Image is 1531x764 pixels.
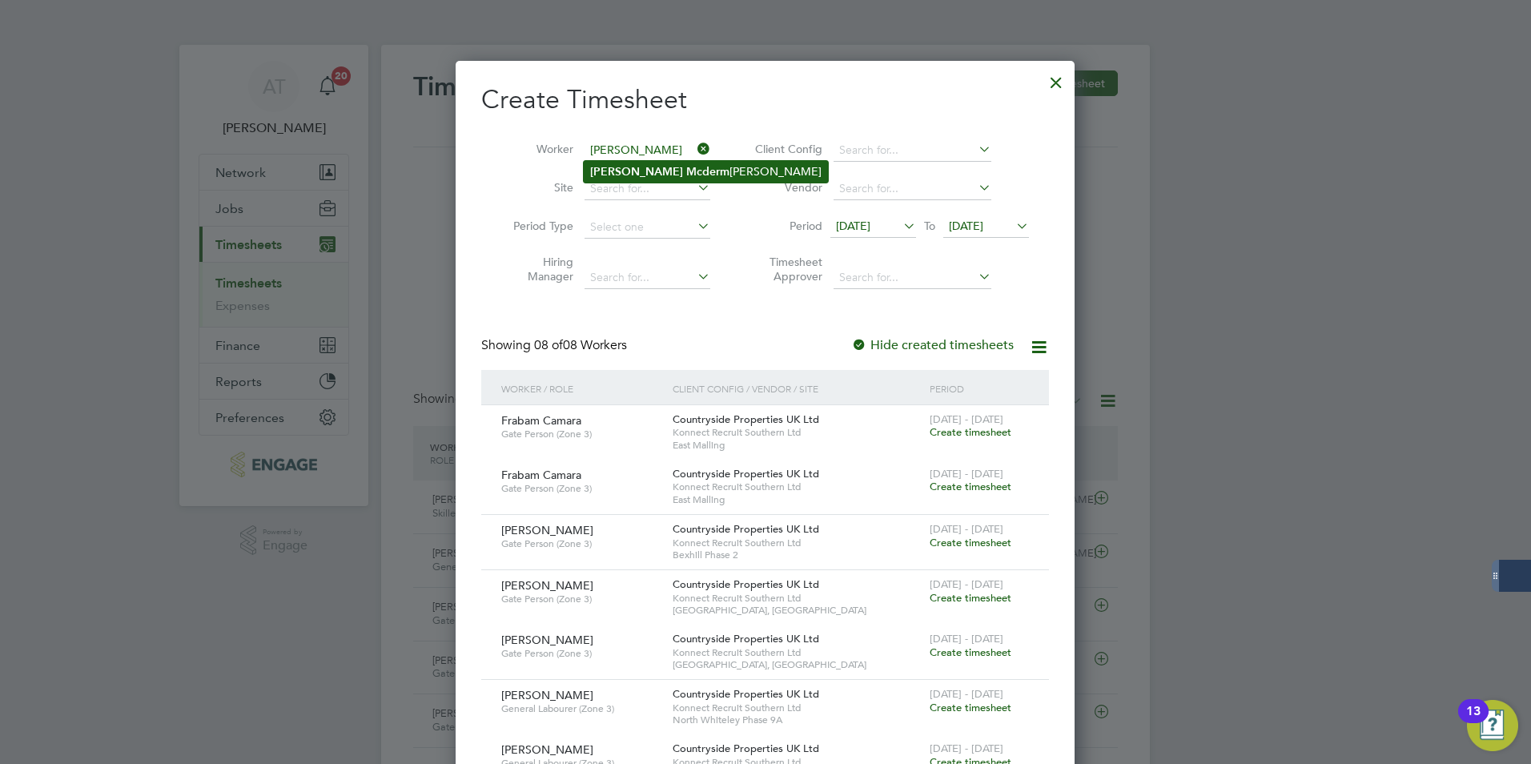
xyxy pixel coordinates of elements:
span: Gate Person (Zone 3) [501,647,661,660]
label: Worker [501,142,573,156]
span: Konnect Recruit Southern Ltd [673,481,922,493]
span: Countryside Properties UK Ltd [673,687,819,701]
span: Countryside Properties UK Ltd [673,742,819,755]
span: [GEOGRAPHIC_DATA], [GEOGRAPHIC_DATA] [673,658,922,671]
label: Vendor [750,180,822,195]
span: Konnect Recruit Southern Ltd [673,592,922,605]
input: Search for... [585,178,710,200]
input: Search for... [585,267,710,289]
span: Countryside Properties UK Ltd [673,467,819,481]
input: Search for... [834,139,991,162]
span: Create timesheet [930,591,1011,605]
span: Create timesheet [930,536,1011,549]
input: Search for... [834,178,991,200]
span: 08 Workers [534,337,627,353]
button: Open Resource Center, 13 new notifications [1467,700,1518,751]
span: [PERSON_NAME] [501,523,593,537]
label: Site [501,180,573,195]
span: [PERSON_NAME] [501,578,593,593]
span: 08 of [534,337,563,353]
span: Countryside Properties UK Ltd [673,412,819,426]
div: Showing [481,337,630,354]
div: Period [926,370,1033,407]
span: Konnect Recruit Southern Ltd [673,537,922,549]
label: Hide created timesheets [851,337,1014,353]
span: [DATE] - [DATE] [930,632,1003,645]
input: Select one [585,216,710,239]
label: Period Type [501,219,573,233]
input: Search for... [834,267,991,289]
span: [DATE] - [DATE] [930,577,1003,591]
span: Bexhill Phase 2 [673,549,922,561]
span: [PERSON_NAME] [501,742,593,757]
span: Gate Person (Zone 3) [501,593,661,605]
span: [DATE] [836,219,870,233]
label: Period [750,219,822,233]
span: Konnect Recruit Southern Ltd [673,646,922,659]
div: Worker / Role [497,370,669,407]
span: [DATE] - [DATE] [930,742,1003,755]
span: Gate Person (Zone 3) [501,537,661,550]
div: 13 [1466,711,1481,732]
b: Mcderm [686,165,729,179]
span: Konnect Recruit Southern Ltd [673,702,922,714]
span: Gate Person (Zone 3) [501,428,661,440]
input: Search for... [585,139,710,162]
span: [DATE] - [DATE] [930,467,1003,481]
div: Client Config / Vendor / Site [669,370,926,407]
span: Countryside Properties UK Ltd [673,522,819,536]
span: [DATE] - [DATE] [930,687,1003,701]
span: General Labourer (Zone 3) [501,702,661,715]
span: Konnect Recruit Southern Ltd [673,426,922,439]
span: [PERSON_NAME] [501,633,593,647]
h2: Create Timesheet [481,83,1049,117]
span: East Malling [673,493,922,506]
span: [DATE] [949,219,983,233]
label: Hiring Manager [501,255,573,283]
span: Gate Person (Zone 3) [501,482,661,495]
span: Countryside Properties UK Ltd [673,577,819,591]
span: Frabam Camara [501,468,581,482]
span: East Malling [673,439,922,452]
span: Create timesheet [930,425,1011,439]
span: Create timesheet [930,645,1011,659]
span: Create timesheet [930,701,1011,714]
span: [GEOGRAPHIC_DATA], [GEOGRAPHIC_DATA] [673,604,922,617]
span: North Whiteley Phase 9A [673,714,922,726]
label: Client Config [750,142,822,156]
span: [DATE] - [DATE] [930,412,1003,426]
li: [PERSON_NAME] [584,161,828,183]
span: [DATE] - [DATE] [930,522,1003,536]
span: [PERSON_NAME] [501,688,593,702]
b: [PERSON_NAME] [590,165,683,179]
label: Timesheet Approver [750,255,822,283]
span: Frabam Camara [501,413,581,428]
span: To [919,215,940,236]
span: Create timesheet [930,480,1011,493]
span: Countryside Properties UK Ltd [673,632,819,645]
